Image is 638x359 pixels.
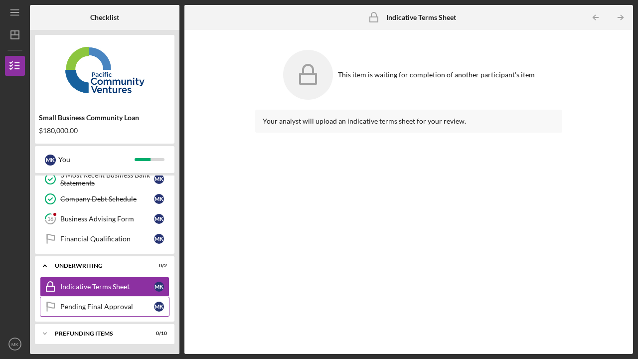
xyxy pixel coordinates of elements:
[40,189,169,209] a: Company Debt ScheduleMK
[149,331,167,337] div: 0 / 10
[154,174,164,184] div: M K
[154,194,164,204] div: M K
[154,234,164,244] div: M K
[5,334,25,354] button: MK
[40,209,169,229] a: 16Business Advising FormMK
[47,216,54,222] tspan: 16
[40,169,169,189] a: 3 Most Recent Business Bank StatementsMK
[40,277,169,297] a: Indicative Terms SheetMK
[55,263,142,269] div: Underwriting
[149,263,167,269] div: 0 / 2
[11,342,19,347] text: MK
[35,40,174,100] img: Product logo
[60,171,154,187] div: 3 Most Recent Business Bank Statements
[60,303,154,311] div: Pending Final Approval
[60,215,154,223] div: Business Advising Form
[154,302,164,312] div: M K
[60,195,154,203] div: Company Debt Schedule
[154,282,164,292] div: M K
[45,155,56,166] div: M K
[60,283,154,291] div: Indicative Terms Sheet
[90,13,119,21] b: Checklist
[39,114,170,122] div: Small Business Community Loan
[263,117,555,125] div: Your analyst will upload an indicative terms sheet for your review.
[55,331,142,337] div: Prefunding Items
[40,297,169,317] a: Pending Final ApprovalMK
[338,71,535,79] div: This item is waiting for completion of another participant's item
[60,235,154,243] div: Financial Qualification
[39,127,170,135] div: $180,000.00
[386,13,456,21] b: Indicative Terms Sheet
[58,151,135,168] div: You
[40,229,169,249] a: Financial QualificationMK
[154,214,164,224] div: M K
